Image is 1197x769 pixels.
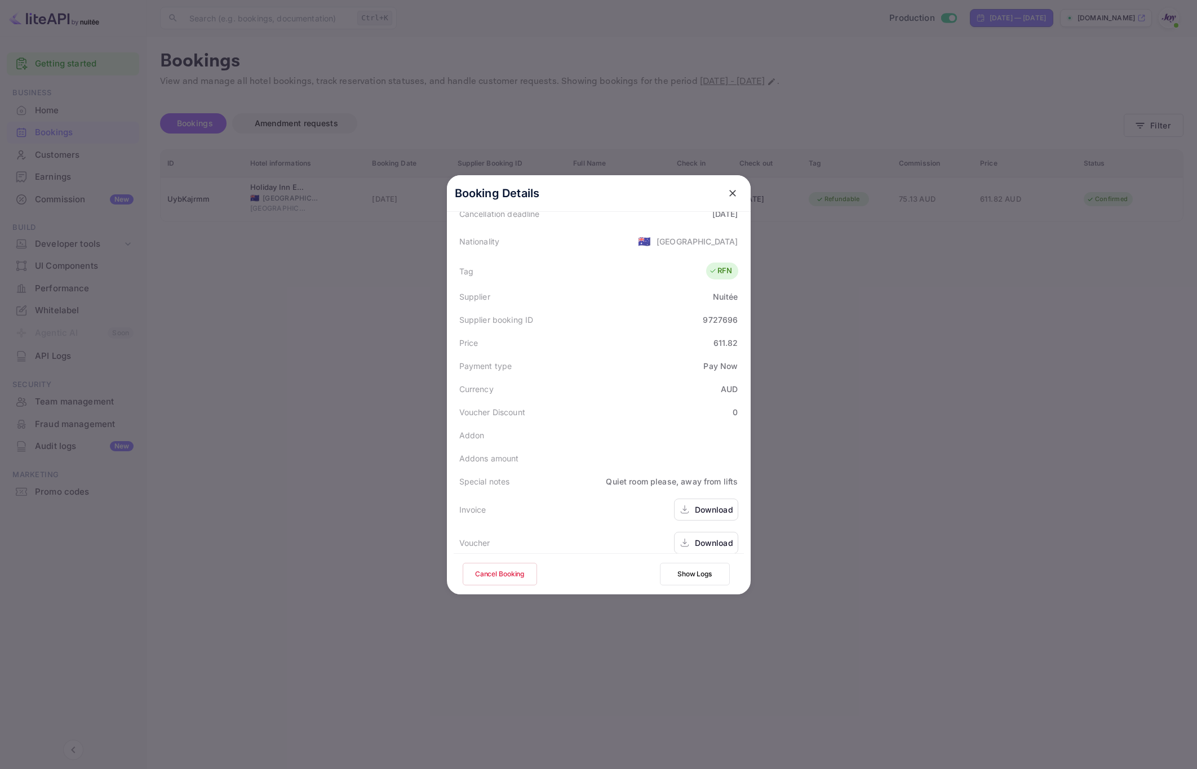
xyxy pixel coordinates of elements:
div: Currency [459,383,494,395]
div: 611.82 [713,337,738,349]
div: Payment type [459,360,512,372]
div: Quiet room please, away from lifts [606,475,738,487]
div: 9727696 [703,314,738,326]
div: Nuitée [713,291,738,303]
div: [DATE] [712,208,738,220]
div: Voucher [459,537,490,549]
button: close [722,183,743,203]
span: United States [638,231,651,251]
div: Tag [459,265,473,277]
div: Price [459,337,478,349]
div: [GEOGRAPHIC_DATA] [657,235,738,247]
button: Cancel Booking [463,563,537,585]
button: Show Logs [660,563,730,585]
div: Addons amount [459,452,519,464]
div: Download [695,504,733,515]
div: Addon [459,429,485,441]
p: Booking Details [455,185,540,202]
div: Invoice [459,504,486,515]
div: RFN [709,265,732,277]
div: Supplier booking ID [459,314,534,326]
div: 0 [733,406,738,418]
div: Nationality [459,235,500,247]
div: Voucher Discount [459,406,525,418]
div: Supplier [459,291,490,303]
div: Special notes [459,475,510,487]
div: Download [695,537,733,549]
div: AUD [721,383,738,395]
div: Pay Now [703,360,738,372]
div: Cancellation deadline [459,208,540,220]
